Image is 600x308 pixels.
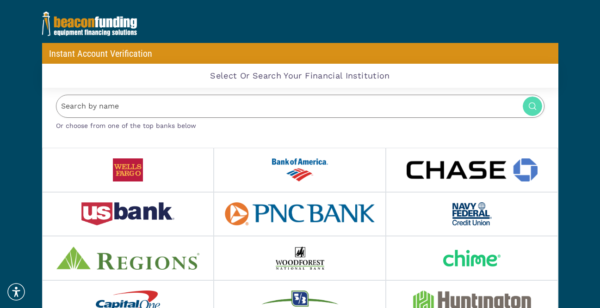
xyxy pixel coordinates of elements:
[49,48,152,59] p: Instant Account Verification
[407,158,538,181] img: chase.png
[113,158,143,181] img: wells_fargo.png
[56,247,199,270] img: regions.png
[272,158,328,181] img: bank_of_america.png
[42,12,137,36] img: Beacon_Reverse.png
[56,118,544,131] p: Or choose from one of the top banks below
[56,95,544,118] input: Search by name
[452,202,492,225] img: navy_federal.png
[210,71,390,81] h2: Select Or Search Your Financial Institution
[443,250,501,266] img: chime.png
[523,97,542,116] img: searchbutton.svg
[276,247,324,270] img: woodforest.png
[225,202,375,225] img: pnc_bank.png
[81,202,175,225] img: us_bank.png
